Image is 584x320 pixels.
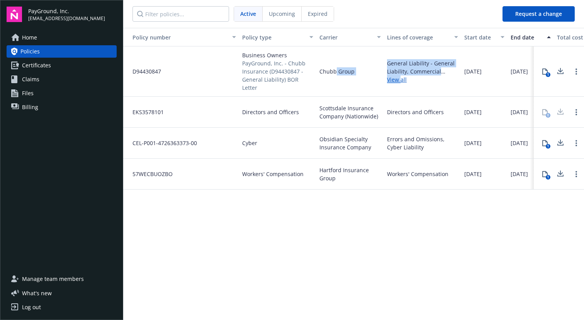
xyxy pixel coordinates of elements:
a: Claims [7,73,117,86]
span: Expired [308,10,328,18]
a: Open options [572,169,581,179]
span: Policies [20,45,40,58]
span: Chubb Group [319,67,355,75]
span: [DATE] [464,139,482,147]
div: Policy number [126,33,227,41]
span: [DATE] [511,108,528,116]
a: Billing [7,101,117,113]
a: Manage team members [7,273,117,285]
a: Open options [572,139,581,148]
div: 1 [546,175,550,180]
span: Home [22,31,37,44]
button: 1 [537,64,553,79]
div: Start date [464,33,496,41]
button: End date [508,28,554,46]
span: D94430847 [126,67,161,75]
span: Certificates [22,59,51,72]
div: Directors and Officers [387,108,444,116]
button: 1 [537,135,553,151]
div: General Liability - General Liability, Commercial Property, Commercial Auto Liability, Employment... [387,59,458,75]
span: Manage team members [22,273,84,285]
div: Policy type [242,33,305,41]
div: Carrier [319,33,372,41]
span: [DATE] [511,170,528,178]
a: View all [387,75,458,84]
a: Open options [572,108,581,117]
input: Filter policies... [132,6,229,22]
span: PayGround, Inc. [28,7,105,15]
button: Request a change [503,6,575,22]
span: Billing [22,101,38,113]
button: Policy type [239,28,316,46]
span: What ' s new [22,289,52,297]
span: EKS3578101 [126,108,164,116]
div: 1 [546,72,550,77]
span: Business Owners [242,51,313,59]
span: [DATE] [511,139,528,147]
span: [EMAIL_ADDRESS][DOMAIN_NAME] [28,15,105,22]
div: Errors and Omissions, Cyber Liability [387,135,458,151]
span: Scottsdale Insurance Company (Nationwide) [319,104,381,120]
div: End date [511,33,542,41]
a: Certificates [7,59,117,72]
a: Home [7,31,117,44]
span: [DATE] [464,108,482,116]
span: CEL-P001-4726363373-00 [126,139,197,147]
span: Claims [22,73,39,86]
a: Policies [7,45,117,58]
div: Log out [22,301,41,313]
button: Lines of coverage [384,28,461,46]
button: Carrier [316,28,384,46]
a: Open options [572,67,581,76]
span: Directors and Officers [242,108,299,116]
span: Active [240,10,256,18]
div: Lines of coverage [387,33,450,41]
div: 1 [546,144,550,149]
div: Toggle SortBy [126,33,227,41]
span: Obsidian Specialty Insurance Company [319,135,381,151]
span: [DATE] [511,67,528,75]
span: Files [22,87,34,99]
span: 57WECBUOZBO [126,170,173,178]
span: Upcoming [269,10,295,18]
button: PayGround, Inc.[EMAIL_ADDRESS][DOMAIN_NAME] [28,7,117,22]
button: Start date [461,28,508,46]
button: What's new [7,289,64,297]
a: Files [7,87,117,99]
span: Workers' Compensation [242,170,304,178]
div: Workers' Compensation [387,170,448,178]
button: 1 [537,166,553,182]
span: Hartford Insurance Group [319,166,381,182]
span: PayGround, Inc. - Chubb Insurance (D94430847 - General Liability) BOR Letter [242,59,313,92]
span: [DATE] [464,170,482,178]
span: [DATE] [464,67,482,75]
img: navigator-logo.svg [7,7,22,22]
span: Cyber [242,139,257,147]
